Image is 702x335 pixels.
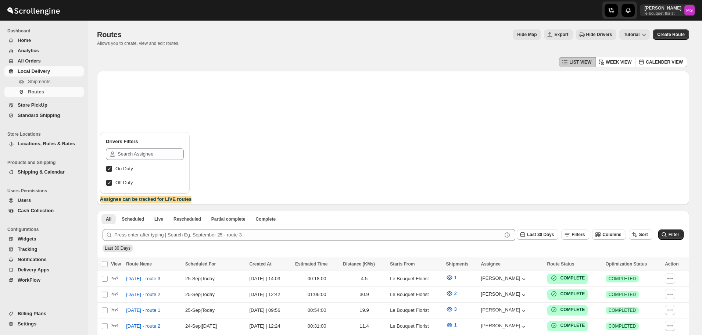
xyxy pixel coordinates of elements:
[669,232,679,237] span: Filter
[4,254,84,265] button: Notifications
[295,261,327,267] span: Estimated Time
[249,261,271,267] span: Created At
[560,275,585,281] b: COMPLETE
[686,8,693,13] text: MG
[185,323,217,329] span: 24-Sep | [DATE]
[249,291,291,298] div: [DATE] | 12:42
[4,46,84,56] button: Analytics
[7,188,85,194] span: Users Permissions
[550,306,585,313] button: COMPLETE
[28,79,50,84] span: Shipments
[185,307,215,313] span: 25-Sep | Today
[126,275,160,282] span: [DATE] - route 3
[7,131,85,137] span: Store Locations
[554,32,568,38] span: Export
[111,261,121,267] span: View
[441,303,461,315] button: 3
[665,261,678,267] span: Action
[4,195,84,206] button: Users
[122,216,144,222] span: Scheduled
[18,113,60,118] span: Standard Shipping
[18,48,39,53] span: Analytics
[343,322,386,330] div: 11.4
[4,319,84,329] button: Settings
[527,232,554,237] span: Last 30 Days
[122,304,165,316] button: [DATE] - route 1
[586,32,612,38] span: Hide Drivers
[343,307,386,314] div: 19.9
[343,275,386,282] div: 4.5
[550,290,585,297] button: COMPLETE
[4,139,84,149] button: Locations, Rules & Rates
[4,56,84,66] button: All Orders
[560,307,585,312] b: COMPLETE
[4,244,84,254] button: Tracking
[572,232,585,237] span: Filters
[106,216,111,222] span: All
[481,323,528,330] button: [PERSON_NAME]
[295,322,339,330] div: 00:31:00
[454,275,456,280] span: 1
[602,232,621,237] span: Columns
[185,276,215,281] span: 25-Sep | Today
[97,31,122,39] span: Routes
[126,307,160,314] span: [DATE] - route 1
[550,274,585,282] button: COMPLETE
[126,291,160,298] span: [DATE] - route 2
[619,29,650,40] button: Tutorial
[390,307,441,314] div: Le Bouquet Florist
[18,58,41,64] span: All Orders
[101,214,116,224] button: All routes
[644,11,681,15] p: le-bouquet-florist
[211,216,246,222] span: Partial complete
[154,216,163,222] span: Live
[390,275,441,282] div: Le Bouquet Florist
[4,309,84,319] button: Billing Plans
[249,322,291,330] div: [DATE] | 12:24
[609,323,636,329] span: COMPLETED
[18,311,46,316] span: Billing Plans
[609,292,636,297] span: COMPLETED
[629,229,652,240] button: Sort
[106,138,184,145] h2: Drivers Filters
[657,32,685,38] span: Create Route
[255,216,276,222] span: Complete
[454,291,456,296] span: 2
[4,234,84,244] button: Widgets
[18,277,40,283] span: WorkFlow
[114,229,502,241] input: Press enter after typing | Search Eg. September 25 - route 3
[684,5,695,15] span: Melody Gluth
[639,232,648,237] span: Sort
[646,59,683,65] span: CALENDER VIEW
[115,166,133,171] span: On Duty
[295,291,339,298] div: 01:06:00
[185,261,216,267] span: Scheduled For
[18,246,37,252] span: Tracking
[517,229,558,240] button: Last 30 Days
[343,291,386,298] div: 30.9
[343,261,375,267] span: Distance (KMs)
[481,307,528,314] div: [PERSON_NAME]
[481,291,528,299] div: [PERSON_NAME]
[390,322,441,330] div: Le Bouquet Florist
[7,160,85,165] span: Products and Shipping
[4,265,84,275] button: Delivery Apps
[18,208,54,213] span: Cash Collection
[105,246,130,251] span: Last 30 Days
[185,292,215,297] span: 25-Sep | Today
[644,5,681,11] p: [PERSON_NAME]
[547,261,574,267] span: Route Status
[118,148,184,160] input: Search Assignee
[454,322,456,328] span: 1
[4,76,84,87] button: Shipments
[249,307,291,314] div: [DATE] | 09:56
[550,322,585,329] button: COMPLETE
[4,275,84,285] button: WorkFlow
[295,275,339,282] div: 00:18:00
[4,87,84,97] button: Routes
[18,141,75,146] span: Locations, Rules & Rates
[4,206,84,216] button: Cash Collection
[441,319,461,331] button: 1
[18,236,36,242] span: Widgets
